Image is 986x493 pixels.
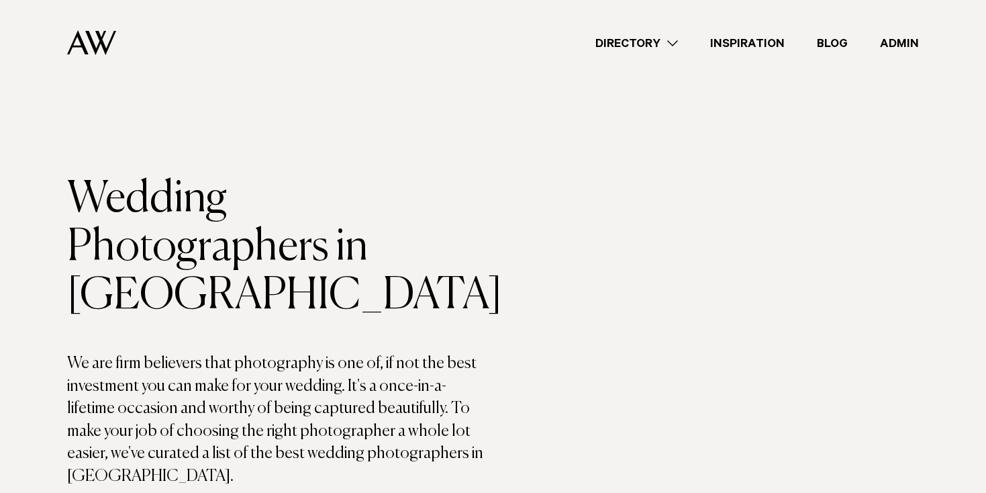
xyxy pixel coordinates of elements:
[694,34,801,52] a: Inspiration
[801,34,864,52] a: Blog
[67,353,493,488] p: We are firm believers that photography is one of, if not the best investment you can make for you...
[67,175,493,320] h1: Wedding Photographers in [GEOGRAPHIC_DATA]
[864,34,935,52] a: Admin
[579,34,694,52] a: Directory
[67,30,116,55] img: Auckland Weddings Logo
